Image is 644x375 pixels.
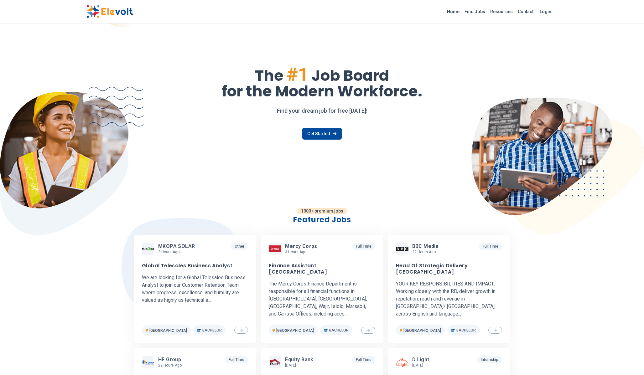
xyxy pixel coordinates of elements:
[388,235,510,343] a: BBC MediaBBC Media22 hours agoFull TimeHead Of Strategic Delivery [GEOGRAPHIC_DATA]YOUR KEY RESPO...
[285,249,319,254] p: 3 hours ago
[352,356,375,363] p: Full Time
[456,328,476,333] span: Bachelor
[444,7,462,17] a: Home
[352,243,375,250] p: Full Time
[86,5,133,18] img: Elevolt
[158,357,181,363] span: HF Group
[231,243,248,250] p: Other
[329,328,349,333] span: Bachelor
[134,235,256,343] a: MKOPA SOLARMKOPA SOLAR2 hours agoOtherGlobal Telesales Business AnalystWe are looking for a Globa...
[202,328,222,333] span: Bachelor
[515,7,536,17] a: Contact
[412,243,439,249] span: BBC Media
[142,360,154,365] img: HF Group
[477,356,502,363] p: Internship
[412,363,432,368] p: [DATE]
[86,65,558,99] h1: The Job Board for the Modern Workforce.
[269,263,375,275] h3: Finance Assistant [GEOGRAPHIC_DATA]
[287,63,309,85] span: #1
[142,263,232,269] h3: Global Telesales Business Analyst
[276,328,314,333] span: [GEOGRAPHIC_DATA]
[302,128,341,140] a: Get Started
[396,280,502,318] p: YOUR KEY RESPONSIBILITIES AND IMPACT: Working closely with the RD, deliver growth in reputation, ...
[285,357,313,363] span: Equity Bank
[396,263,502,275] h3: Head Of Strategic Delivery [GEOGRAPHIC_DATA]
[142,274,248,304] p: We are looking for a Global Telesales Business Analyst to join our Customer Retention Team where ...
[142,247,154,250] img: MKOPA SOLAR
[149,328,187,333] span: [GEOGRAPHIC_DATA]
[479,243,502,250] p: Full Time
[225,356,248,363] p: Full Time
[462,7,488,17] a: Find Jobs
[396,356,408,368] img: d.light
[285,243,317,249] span: Mercy Corps
[412,249,441,254] p: 22 hours ago
[158,243,195,249] span: MKOPA SOLAR
[86,106,558,115] p: Find your dream job for free [DATE]!
[403,328,441,333] span: [GEOGRAPHIC_DATA]
[285,363,316,368] p: [DATE]
[396,247,408,250] img: BBC Media
[536,5,555,18] a: Login
[488,7,515,17] a: Resources
[269,245,281,253] img: Mercy Corps
[269,280,375,318] p: The Mercy Corps Finance Department is responsible for all financial functions in [GEOGRAPHIC_DATA...
[269,358,281,367] img: Equity Bank
[158,249,197,254] p: 2 hours ago
[261,235,383,343] a: Mercy CorpsMercy Corps3 hours agoFull TimeFinance Assistant [GEOGRAPHIC_DATA]The Mercy Corps Fina...
[158,363,184,368] p: 22 hours ago
[412,357,429,363] span: d.light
